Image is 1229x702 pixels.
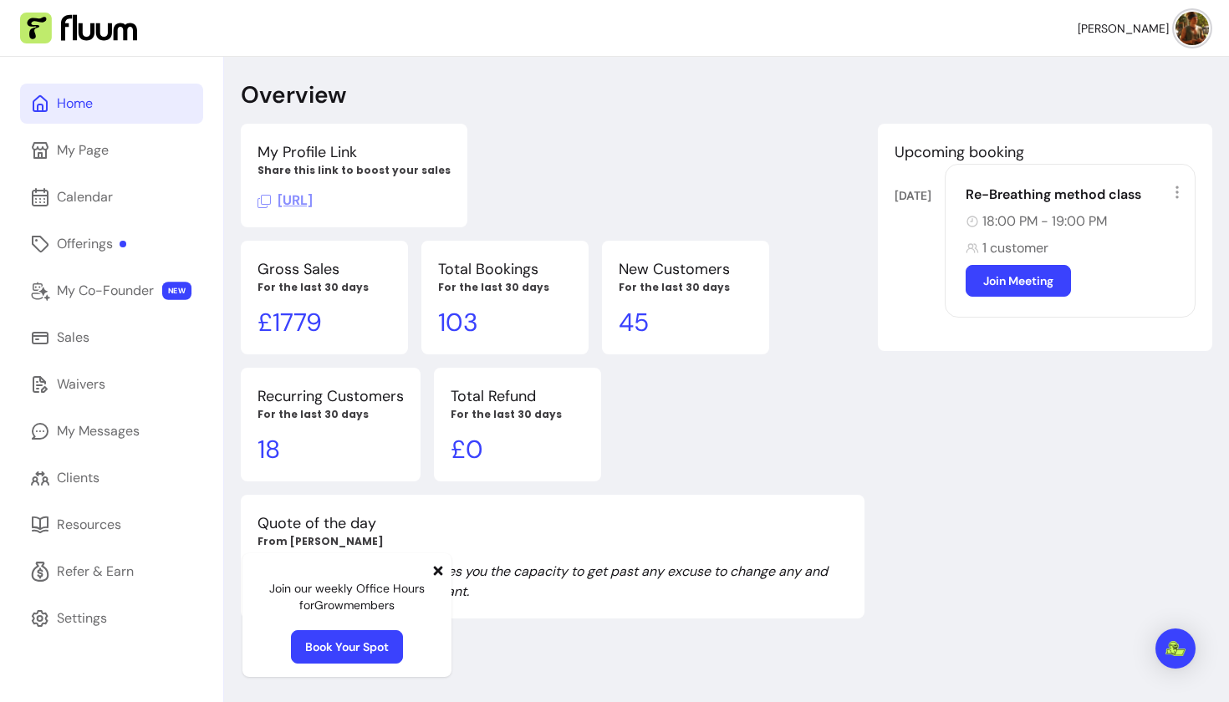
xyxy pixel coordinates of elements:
[258,408,404,421] p: For the last 30 days
[438,257,572,281] p: Total Bookings
[20,364,203,404] a: Waivers
[451,408,584,421] p: For the last 30 days
[966,238,1185,258] div: 1 customer
[20,552,203,592] a: Refer & Earn
[20,411,203,451] a: My Messages
[57,374,105,394] div: Waivers
[451,384,584,408] p: Total Refund
[20,271,203,311] a: My Co-Founder NEW
[20,177,203,217] a: Calendar
[258,281,391,294] p: For the last 30 days
[57,281,154,301] div: My Co-Founder
[258,535,848,548] p: From [PERSON_NAME]
[57,515,121,535] div: Resources
[258,308,391,338] p: £ 1779
[57,328,89,348] div: Sales
[895,187,945,204] div: [DATE]
[966,211,1185,231] div: 18:00 PM - 19:00 PM
[20,224,203,264] a: Offerings
[20,13,137,44] img: Fluum Logo
[57,562,134,582] div: Refer & Earn
[20,458,203,498] a: Clients
[162,282,191,300] span: NEW
[258,511,848,535] p: Quote of the day
[20,598,203,638] a: Settings
[256,580,438,613] p: Join our weekly Office Hours for Grow members
[966,185,1185,205] div: Re-Breathing method class
[1078,20,1169,37] span: [PERSON_NAME]
[258,140,451,164] p: My Profile Link
[1155,628,1196,669] div: Open Intercom Messenger
[258,257,391,281] p: Gross Sales
[20,84,203,124] a: Home
[20,318,203,358] a: Sales
[619,257,752,281] p: New Customers
[291,630,403,664] a: Book Your Spot
[258,164,451,177] p: Share this link to boost your sales
[57,468,99,488] div: Clients
[57,234,126,254] div: Offerings
[1175,12,1209,45] img: avatar
[619,281,752,294] p: For the last 30 days
[258,562,848,602] p: Using the power of decision gives you the capacity to get past any excuse to change any and every...
[241,80,346,110] p: Overview
[258,191,313,209] span: Click to copy
[451,435,584,465] p: £ 0
[258,384,404,408] p: Recurring Customers
[1078,12,1209,45] button: avatar[PERSON_NAME]
[57,187,113,207] div: Calendar
[438,281,572,294] p: For the last 30 days
[438,308,572,338] p: 103
[57,94,93,114] div: Home
[20,505,203,545] a: Resources
[258,435,404,465] p: 18
[895,140,1196,164] p: Upcoming booking
[619,308,752,338] p: 45
[20,130,203,170] a: My Page
[966,265,1071,297] a: Join Meeting
[57,140,109,160] div: My Page
[57,421,140,441] div: My Messages
[57,608,107,628] div: Settings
